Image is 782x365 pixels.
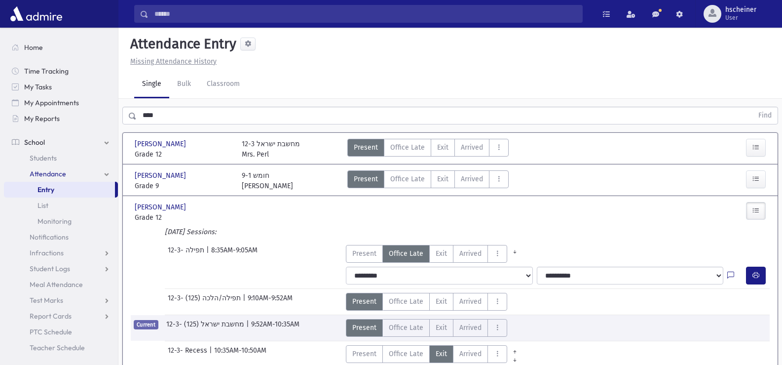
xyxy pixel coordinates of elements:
span: Infractions [30,248,64,257]
a: My Appointments [4,95,118,111]
span: Present [354,174,378,184]
div: 12-3 מחשבת ישראל Mrs. Perl [242,139,300,160]
button: Find [752,107,778,124]
span: Teacher Schedule [30,343,85,352]
span: 10:35AM-10:50AM [214,345,266,363]
a: My Reports [4,111,118,126]
span: My Appointments [24,98,79,107]
span: Office Late [389,296,423,307]
span: Present [354,142,378,153]
span: Meal Attendance [30,280,83,289]
span: Arrived [459,248,482,259]
a: Time Tracking [4,63,118,79]
a: List [4,198,118,213]
span: Current [134,320,158,329]
span: Entry [37,185,54,194]
a: Notifications [4,229,118,245]
a: School [4,134,118,150]
span: Office Late [389,323,423,333]
span: Exit [436,349,447,359]
u: Missing Attendance History [130,57,217,66]
a: Entry [4,182,115,198]
span: Exit [436,296,447,307]
span: Test Marks [30,296,63,305]
span: 12-3- תפילה/הלכה (125) [168,293,243,311]
a: Student Logs [4,261,118,277]
div: AttTypes [346,319,507,337]
img: AdmirePro [8,4,65,24]
span: 8:35AM-9:05AM [211,245,258,263]
span: 12-3- תפילה [168,245,206,263]
span: My Reports [24,114,60,123]
span: | [206,245,211,263]
span: Arrived [461,174,483,184]
span: [PERSON_NAME] [135,139,188,149]
a: Monitoring [4,213,118,229]
span: Office Late [389,349,423,359]
span: Students [30,154,57,162]
div: AttTypes [347,139,509,160]
span: PTC Schedule [30,327,72,336]
span: hscheiner [725,6,756,14]
span: | [209,345,214,363]
span: Present [352,323,376,333]
span: Present [352,349,376,359]
span: Exit [436,323,447,333]
span: Present [352,248,376,259]
span: My Tasks [24,82,52,91]
a: Missing Attendance History [126,57,217,66]
a: Meal Attendance [4,277,118,292]
span: Exit [436,248,447,259]
a: Teacher Schedule [4,340,118,356]
span: Exit [437,142,448,153]
span: Attendance [30,169,66,178]
span: User [725,14,756,22]
a: Students [4,150,118,166]
a: My Tasks [4,79,118,95]
span: Home [24,43,43,52]
a: All Later [507,353,522,361]
a: All Prior [507,345,522,353]
span: List [37,201,48,210]
span: 9:52AM-10:35AM [251,319,299,337]
h5: Attendance Entry [126,36,236,52]
a: Test Marks [4,292,118,308]
a: Report Cards [4,308,118,324]
span: Arrived [459,296,482,307]
span: Arrived [461,142,483,153]
span: 12-3- Recess [168,345,209,363]
input: Search [149,5,582,23]
span: Office Late [389,248,423,259]
span: Grade 12 [135,149,232,160]
span: 9:10AM-9:52AM [248,293,293,311]
span: Present [352,296,376,307]
span: Report Cards [30,312,72,321]
span: Arrived [459,323,482,333]
a: Home [4,40,118,55]
span: | [243,293,248,311]
div: AttTypes [347,170,509,191]
div: AttTypes [346,293,507,311]
a: Classroom [199,71,248,98]
a: Bulk [169,71,199,98]
a: PTC Schedule [4,324,118,340]
span: Time Tracking [24,67,69,76]
a: Single [134,71,169,98]
span: [PERSON_NAME] [135,202,188,212]
div: AttTypes [346,245,522,263]
span: Grade 9 [135,181,232,191]
span: Notifications [30,233,69,242]
a: Infractions [4,245,118,261]
span: Student Logs [30,264,70,273]
span: Grade 12 [135,212,232,223]
span: School [24,138,45,147]
span: [PERSON_NAME] [135,170,188,181]
span: Office Late [390,142,425,153]
i: [DATE] Sessions: [165,228,216,236]
span: Monitoring [37,217,72,226]
div: 9-1 חומש [PERSON_NAME] [242,170,293,191]
span: 12-3- מחשבת ישראל (125) [166,319,246,337]
div: AttTypes [346,345,522,363]
span: Exit [437,174,448,184]
a: Attendance [4,166,118,182]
